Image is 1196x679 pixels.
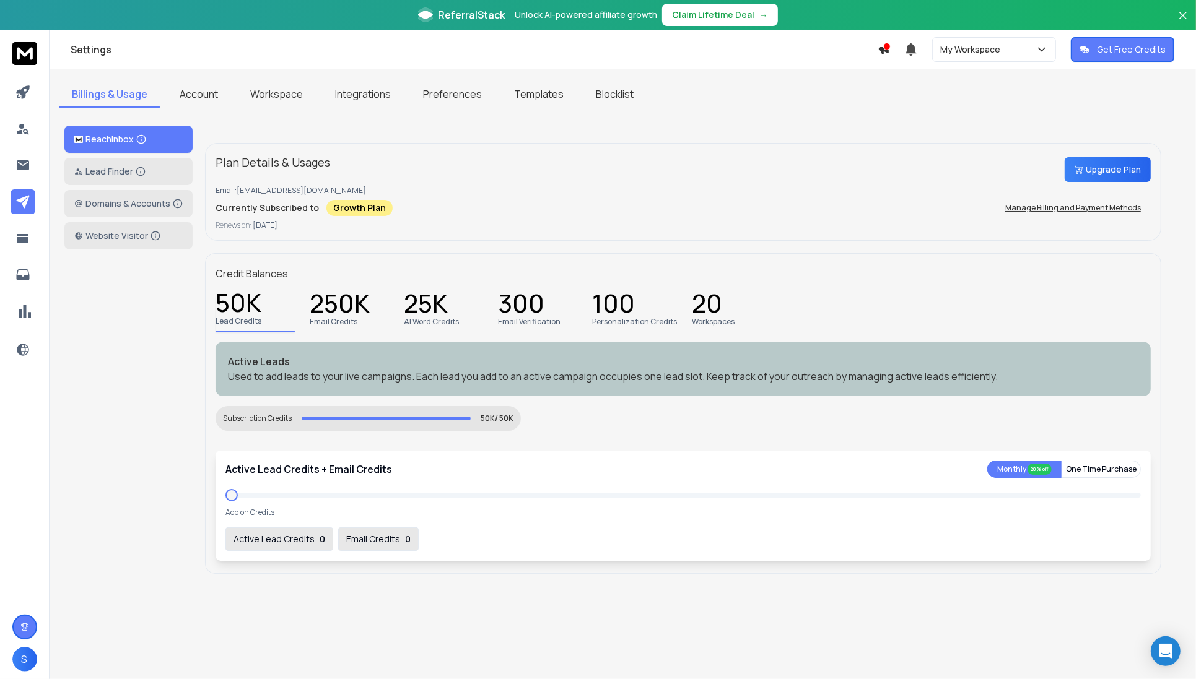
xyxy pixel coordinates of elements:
[216,202,319,214] p: Currently Subscribed to
[320,533,325,545] p: 0
[1065,157,1151,182] button: Upgrade Plan
[1151,636,1181,666] div: Open Intercom Messenger
[759,9,768,21] span: →
[216,316,261,326] p: Lead Credits
[1062,461,1141,478] button: One Time Purchase
[74,136,83,144] img: logo
[216,186,1151,196] p: Email: [EMAIL_ADDRESS][DOMAIN_NAME]
[411,82,494,108] a: Preferences
[228,369,1138,384] p: Used to add leads to your live campaigns. Each lead you add to an active campaign occupies one le...
[987,461,1062,478] button: Monthly 20% off
[238,82,315,108] a: Workspace
[12,647,37,672] button: S
[346,533,400,545] p: Email Credits
[692,297,722,314] p: 20
[692,317,735,327] p: Workspaces
[404,297,448,314] p: 25K
[216,154,330,171] p: Plan Details & Usages
[502,82,576,108] a: Templates
[592,297,635,314] p: 100
[310,317,357,327] p: Email Credits
[225,462,392,477] p: Active Lead Credits + Email Credits
[64,222,193,249] button: Website Visitor
[310,297,370,314] p: 250K
[1071,37,1174,62] button: Get Free Credits
[438,7,505,22] span: ReferralStack
[498,297,544,314] p: 300
[326,200,393,216] div: Growth Plan
[253,220,277,230] span: [DATE]
[228,354,1138,369] p: Active Leads
[59,82,160,108] a: Billings & Usage
[583,82,646,108] a: Blocklist
[167,82,230,108] a: Account
[1028,464,1052,475] div: 20% off
[405,533,411,545] p: 0
[592,317,677,327] p: Personalization Credits
[323,82,403,108] a: Integrations
[225,508,274,517] p: Add on Credits
[995,196,1151,220] button: Manage Billing and Payment Methods
[498,317,561,327] p: Email Verification
[216,266,288,281] p: Credit Balances
[216,296,261,314] p: 50K
[216,220,1151,230] p: Renews on:
[481,413,513,423] p: 50K/ 50K
[234,533,315,545] p: Active Lead Credits
[71,42,878,57] h1: Settings
[223,413,292,423] div: Subscription Credits
[64,190,193,217] button: Domains & Accounts
[404,317,459,327] p: AI Word Credits
[662,4,778,26] button: Claim Lifetime Deal→
[940,43,1005,56] p: My Workspace
[1097,43,1166,56] p: Get Free Credits
[64,126,193,153] button: ReachInbox
[515,9,657,21] p: Unlock AI-powered affiliate growth
[64,158,193,185] button: Lead Finder
[1005,203,1141,213] p: Manage Billing and Payment Methods
[1175,7,1191,37] button: Close banner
